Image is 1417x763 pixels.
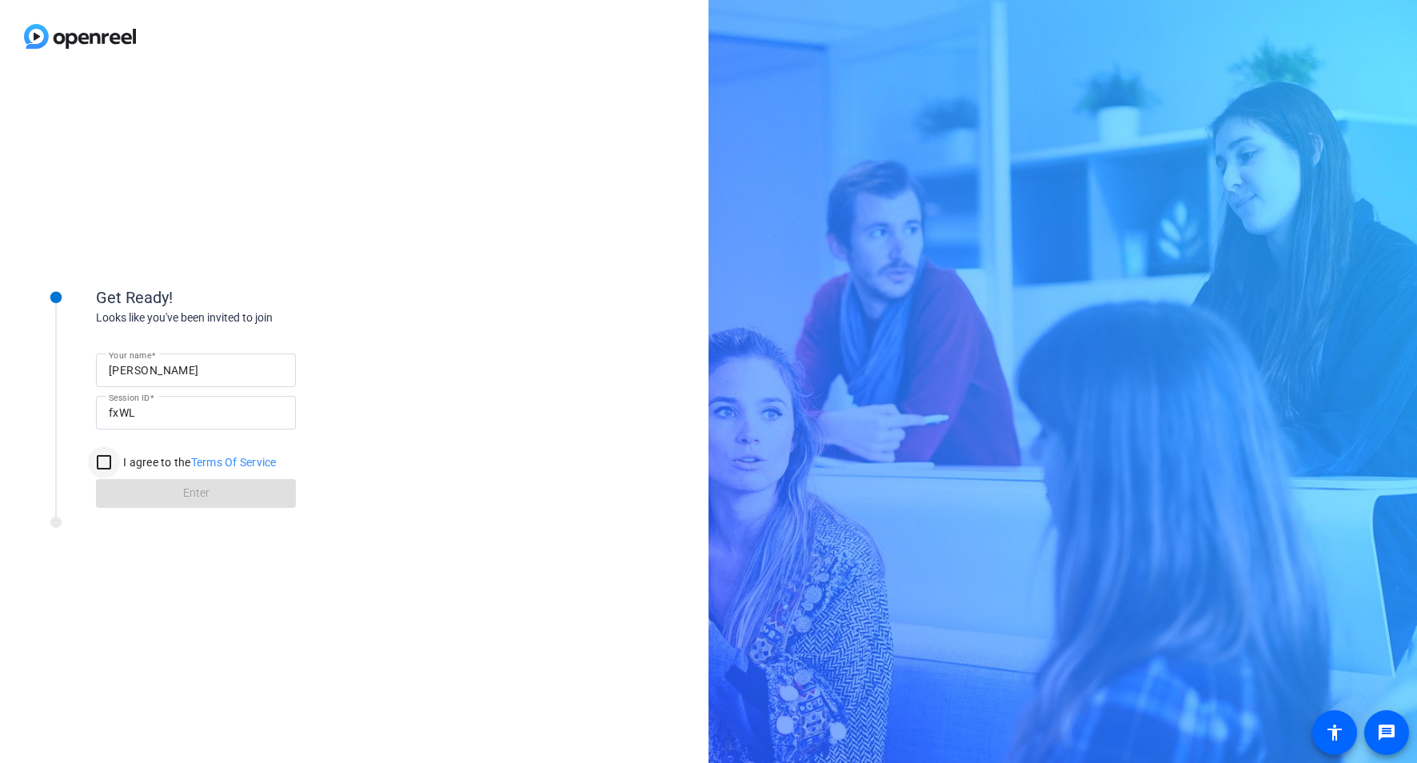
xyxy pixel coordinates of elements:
mat-icon: message [1377,723,1396,742]
mat-icon: accessibility [1325,723,1344,742]
a: Terms Of Service [191,456,277,469]
div: Looks like you've been invited to join [96,310,416,326]
mat-label: Your name [109,350,151,360]
label: I agree to the [120,454,277,470]
mat-label: Session ID [109,393,150,402]
div: Get Ready! [96,286,416,310]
